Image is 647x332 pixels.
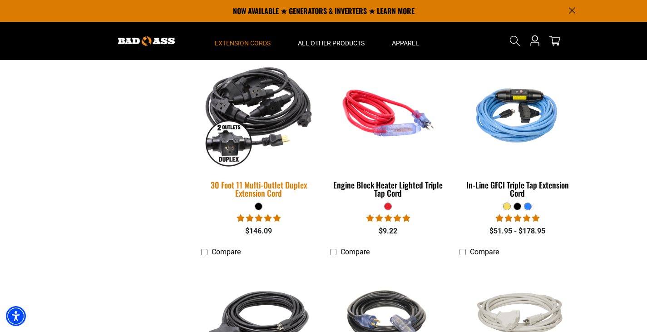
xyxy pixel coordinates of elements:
a: Open this option [528,22,542,60]
span: All Other Products [298,39,365,47]
a: cart [548,35,562,46]
img: Bad Ass Extension Cords [118,36,175,46]
span: Compare [341,248,370,256]
span: 5.00 stars [496,214,539,223]
span: Compare [212,248,241,256]
div: $51.95 - $178.95 [459,226,575,237]
span: 5.00 stars [237,214,281,223]
span: Extension Cords [215,39,271,47]
summary: Extension Cords [201,22,284,60]
a: red Engine Block Heater Lighted Triple Tap Cord [330,56,446,203]
div: Accessibility Menu [6,306,26,326]
div: $146.09 [201,226,317,237]
span: Apparel [392,39,419,47]
img: red [331,60,445,165]
a: Light Blue In-Line GFCI Triple Tap Extension Cord [459,56,575,203]
div: In-Line GFCI Triple Tap Extension Cord [459,181,575,197]
img: Light Blue [460,60,575,165]
summary: Search [508,34,522,48]
span: Compare [470,248,499,256]
summary: All Other Products [284,22,378,60]
span: 5.00 stars [366,214,410,223]
div: 30 Foot 11 Multi-Outlet Duplex Extension Cord [201,181,317,197]
img: black [195,55,322,171]
div: $9.22 [330,226,446,237]
a: black 30 Foot 11 Multi-Outlet Duplex Extension Cord [201,56,317,203]
div: Engine Block Heater Lighted Triple Tap Cord [330,181,446,197]
summary: Apparel [378,22,433,60]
